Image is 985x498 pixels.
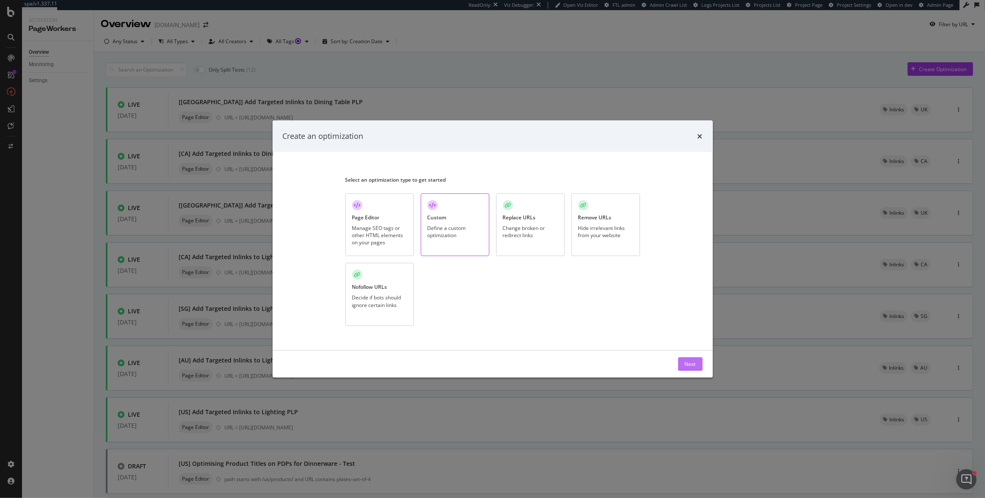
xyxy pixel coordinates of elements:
div: Define a custom optimization [428,224,483,238]
div: Decide if bots should ignore certain links [352,294,407,308]
div: Next [685,360,696,368]
div: Change broken or redirect links [503,224,558,238]
div: modal [273,121,713,378]
div: Custom [428,213,447,221]
div: Create an optimization [283,131,364,142]
div: Page Editor [352,213,380,221]
button: Next [678,357,703,371]
div: Select an optimization type to get started [345,176,640,183]
div: Hide irrelevant links from your website [578,224,633,238]
div: Replace URLs [503,213,536,221]
div: times [698,131,703,142]
div: Manage SEO tags or other HTML elements on your pages [352,224,407,246]
div: Nofollow URLs [352,283,387,290]
iframe: Intercom live chat [956,469,977,490]
div: Remove URLs [578,213,612,221]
